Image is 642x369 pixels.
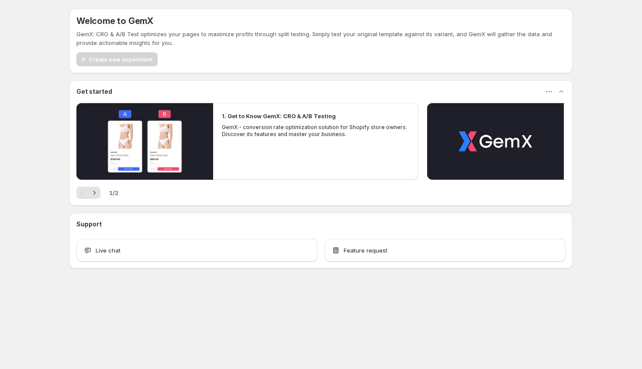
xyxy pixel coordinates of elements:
nav: Pagination [76,187,100,199]
h3: Support [76,220,102,229]
h2: 1. Get to Know GemX: CRO & A/B Testing [222,112,336,120]
button: Next [88,187,100,199]
h5: Welcome to GemX [76,16,153,26]
span: Feature request [344,246,387,255]
p: GemX - conversion rate optimization solution for Shopify store owners. Discover its features and ... [222,124,410,138]
button: Play video [76,103,213,180]
span: 1 / 2 [109,188,118,197]
button: Play video [427,103,564,180]
span: Live chat [96,246,121,255]
h3: Get started [76,87,112,96]
p: GemX: CRO & A/B Test optimizes your pages to maximize profits through split testing. Simply test ... [76,30,566,47]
